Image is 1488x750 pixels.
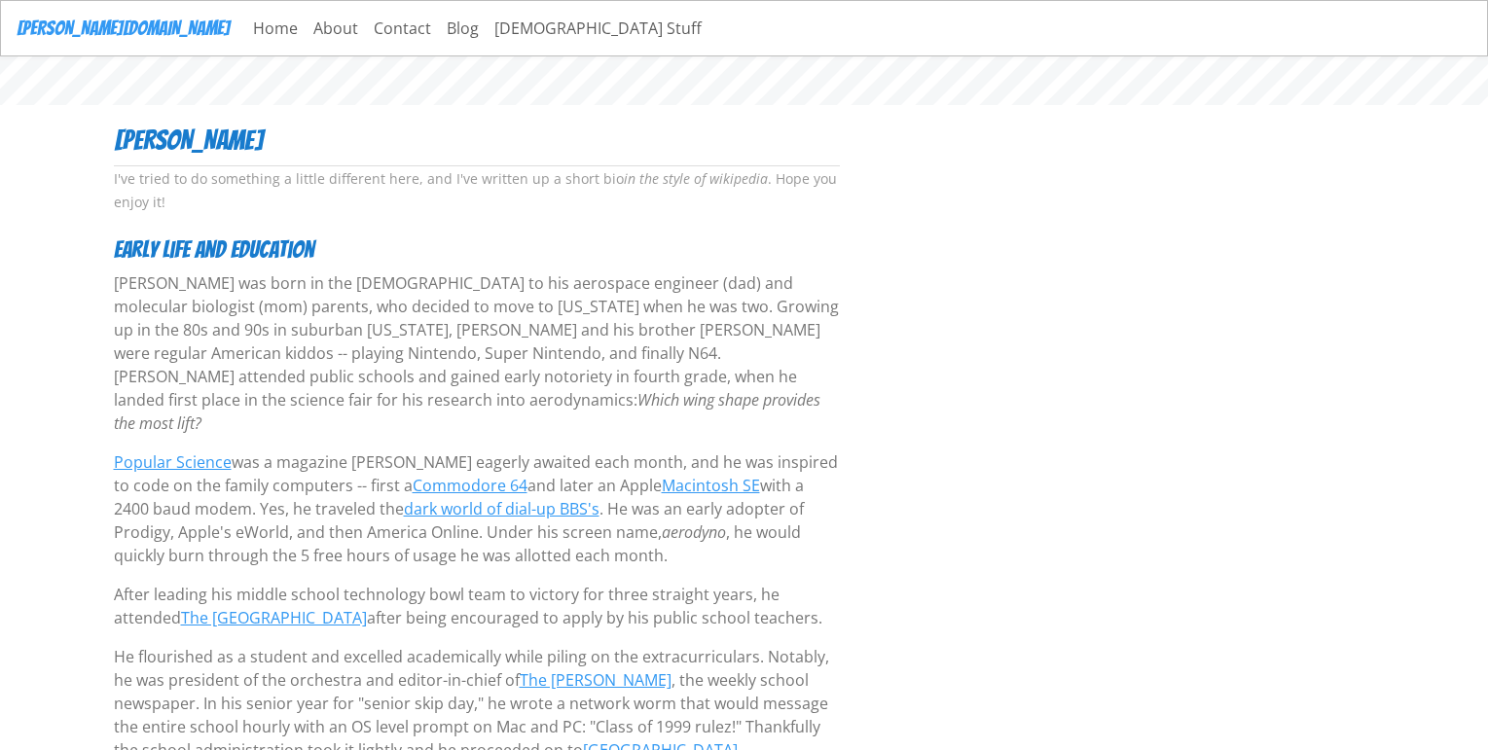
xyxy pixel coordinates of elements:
em: Which wing shape provides the most lift? [114,389,820,434]
p: After leading his middle school technology bowl team to victory for three straight years, he atte... [114,583,840,629]
a: Popular Science [114,451,232,473]
h3: [PERSON_NAME] [114,125,840,158]
small: I've tried to do something a little different here, and I've written up a short bio . Hope you en... [114,169,837,211]
p: [PERSON_NAME] was born in the [DEMOGRAPHIC_DATA] to his aerospace engineer (dad) and molecular bi... [114,271,840,435]
a: Commodore 64 [413,475,527,496]
a: [DEMOGRAPHIC_DATA] Stuff [487,9,709,48]
a: Contact [366,9,439,48]
a: [PERSON_NAME][DOMAIN_NAME] [17,9,230,48]
em: in the style of wikipedia [624,169,768,188]
a: Blog [439,9,487,48]
a: Home [245,9,306,48]
em: aerodyno [662,521,726,543]
a: The [GEOGRAPHIC_DATA] [181,607,367,628]
p: was a magazine [PERSON_NAME] eagerly awaited each month, and he was inspired to code on the famil... [114,450,840,567]
h4: Early life and education [114,236,840,265]
a: The [PERSON_NAME] [520,669,671,691]
a: About [306,9,366,48]
a: Macintosh SE [662,475,760,496]
a: dark world of dial-up BBS's [404,498,599,519]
